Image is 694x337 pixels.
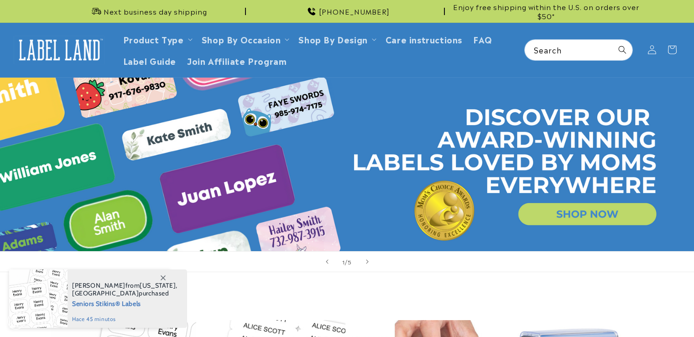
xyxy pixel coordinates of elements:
[603,298,685,328] iframe: Gorgias live chat messenger
[187,55,287,66] span: Join Affiliate Program
[473,34,492,44] span: FAQ
[298,33,367,45] a: Shop By Design
[72,289,139,297] span: [GEOGRAPHIC_DATA]
[104,7,207,16] span: Next business day shipping
[348,257,352,266] span: 5
[10,32,109,68] a: Label Land
[293,28,380,50] summary: Shop By Design
[14,36,105,64] img: Label Land
[123,55,177,66] span: Label Guide
[386,34,462,44] span: Care instructions
[345,257,348,266] span: /
[123,33,184,45] a: Product Type
[468,28,498,50] a: FAQ
[317,252,337,272] button: Previous slide
[118,50,182,71] a: Label Guide
[196,28,293,50] summary: Shop By Occasion
[380,28,468,50] a: Care instructions
[357,252,377,272] button: Next slide
[51,292,644,306] h2: Best sellers
[319,7,390,16] span: [PHONE_NUMBER]
[182,50,292,71] a: Join Affiliate Program
[118,28,196,50] summary: Product Type
[342,257,345,266] span: 1
[72,281,125,290] span: [PERSON_NAME]
[72,282,177,297] span: from , purchased
[140,281,176,290] span: [US_STATE]
[202,34,281,44] span: Shop By Occasion
[449,2,644,20] span: Enjoy free shipping within the U.S. on orders over $50*
[612,40,632,60] button: Search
